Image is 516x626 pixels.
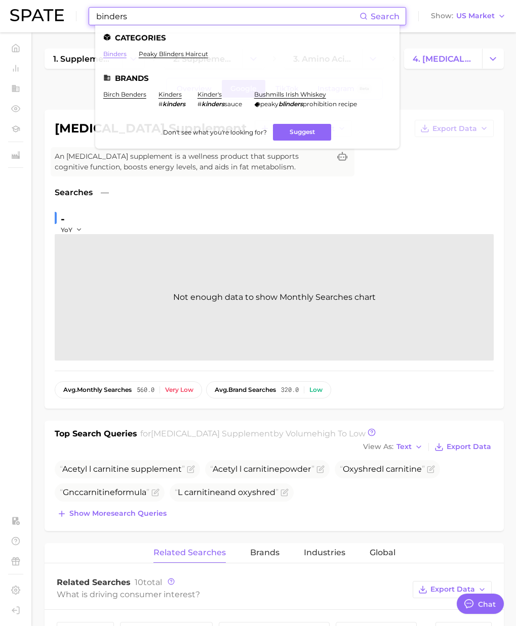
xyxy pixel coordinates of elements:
span: total [135,577,162,587]
button: Flag as miscategorized or irrelevant [187,465,195,473]
span: 1. supplements & ingestibles [53,54,114,64]
em: kinders [202,100,224,108]
span: L [178,487,182,497]
span: prohibition recipe [303,100,357,108]
button: avg.brand searches320.0Low [206,381,331,398]
a: peaky blinders haircut [139,50,208,58]
span: high to low [317,429,366,438]
span: Show [431,13,453,19]
span: Acetyl [62,464,87,474]
span: peaky [260,100,279,108]
span: carnitine [386,464,422,474]
span: l [240,464,242,474]
span: carnitine [184,487,220,497]
span: l [89,464,91,474]
button: Show moresearch queries [55,507,169,521]
span: Gnc formu a [60,487,149,497]
button: Flag as miscategorized or irrelevant [427,465,435,473]
button: View AsText [361,440,425,454]
span: YoY [61,226,72,234]
span: carnitine [244,464,280,474]
h1: Top Search Queries [55,428,137,440]
button: Export Data [415,120,494,137]
span: View As [363,444,393,450]
span: — [101,187,109,199]
a: kinders [158,91,182,98]
span: US Market [456,13,495,19]
span: 560.0 [137,386,154,393]
div: Very low [165,386,193,393]
a: 1. supplements & ingestibles [45,49,123,69]
button: avg.monthly searches560.0Very low [55,381,202,398]
h1: [MEDICAL_DATA] supplement [55,122,247,135]
span: Searches [55,187,93,199]
button: Suggest [273,124,331,141]
span: powder [210,464,314,474]
span: l [382,464,384,474]
span: Acetyl [213,464,237,474]
span: Text [396,444,412,450]
button: ShowUS Market [428,10,508,23]
button: Export Data [432,440,494,454]
span: monthly searches [63,386,132,393]
span: 320.0 [281,386,299,393]
span: [MEDICAL_DATA] supplement [151,429,273,438]
span: 4. [MEDICAL_DATA] supplement [413,54,473,64]
li: Categories [103,33,391,42]
span: Brands [250,548,280,557]
span: and oxyshred [175,487,279,497]
span: l [140,487,142,497]
abbr: average [63,386,77,393]
a: 4. [MEDICAL_DATA] supplement [404,49,482,69]
div: Low [309,386,323,393]
span: Related Searches [57,577,131,587]
span: # [197,100,202,108]
span: Related Searches [153,548,226,557]
span: carnitine [79,487,115,497]
a: binders [103,50,127,58]
span: Search [371,12,400,21]
a: birch benders [103,91,146,98]
a: bushmills irish whiskey [254,91,326,98]
span: brand searches [215,386,276,393]
a: Log out. Currently logged in with e-mail yumi.toki@spate.nyc. [8,603,23,618]
span: Oxyshred [340,464,425,474]
em: kinders [163,100,185,108]
span: An [MEDICAL_DATA] supplement is a wellness product that supports cognitive function, boosts energ... [55,151,330,172]
span: carnitine [93,464,129,474]
em: blinders [279,100,303,108]
span: Global [370,548,395,557]
button: YoY [61,226,83,234]
div: What is driving consumer interest? [57,588,408,601]
span: Export Data [432,124,477,133]
span: supplement [131,464,182,474]
input: Search here for a brand, industry, or ingredient [95,8,360,25]
span: Export Data [430,585,475,594]
span: Show more search queries [69,509,167,518]
img: SPATE [10,9,64,21]
h2: for by Volume [140,428,366,440]
span: # [158,100,163,108]
li: Brands [103,74,391,82]
button: Flag as miscategorized or irrelevant [316,465,325,473]
button: Change Category [482,49,504,69]
span: Don't see what you're looking for? [163,128,267,136]
button: Flag as miscategorized or irrelevant [151,488,160,497]
button: Flag as miscategorized or irrelevant [281,488,289,497]
button: Export Data [413,581,492,598]
abbr: average [215,386,228,393]
span: Industries [304,548,345,557]
span: sauce [224,100,242,108]
div: - [61,211,89,227]
span: 10 [135,577,143,587]
div: Not enough data to show Monthly Searches chart [55,234,494,361]
a: kinder's [197,91,222,98]
span: Export Data [447,442,491,451]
